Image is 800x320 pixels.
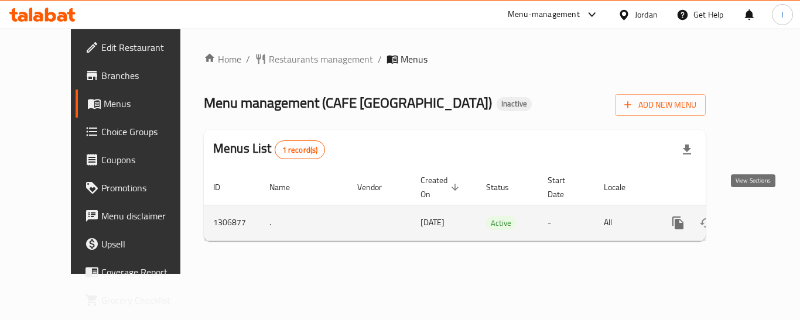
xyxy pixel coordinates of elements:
[101,209,195,223] span: Menu disclaimer
[538,205,594,240] td: -
[204,52,706,66] nav: breadcrumb
[101,68,195,82] span: Branches
[624,98,696,112] span: Add New Menu
[486,180,524,194] span: Status
[204,205,260,240] td: 1306877
[486,216,516,230] div: Active
[486,216,516,230] span: Active
[213,180,235,194] span: ID
[101,40,195,54] span: Edit Restaurant
[269,180,305,194] span: Name
[76,61,204,90] a: Branches
[615,94,706,116] button: Add New Menu
[692,209,720,237] button: Change Status
[101,125,195,139] span: Choice Groups
[260,205,348,240] td: .
[673,136,701,164] div: Export file
[497,97,532,111] div: Inactive
[420,215,445,230] span: [DATE]
[594,205,655,240] td: All
[76,146,204,174] a: Coupons
[548,173,580,201] span: Start Date
[76,286,204,314] a: Grocery Checklist
[275,140,326,159] div: Total records count
[76,174,204,202] a: Promotions
[401,52,428,66] span: Menus
[246,52,250,66] li: /
[213,140,325,159] h2: Menus List
[76,258,204,286] a: Coverage Report
[76,33,204,61] a: Edit Restaurant
[204,52,241,66] a: Home
[664,209,692,237] button: more
[420,173,463,201] span: Created On
[101,237,195,251] span: Upsell
[101,293,195,307] span: Grocery Checklist
[604,180,641,194] span: Locale
[635,8,658,21] div: Jordan
[101,181,195,195] span: Promotions
[655,170,786,205] th: Actions
[508,8,580,22] div: Menu-management
[781,8,783,21] span: I
[76,90,204,118] a: Menus
[204,170,786,241] table: enhanced table
[357,180,397,194] span: Vendor
[269,52,373,66] span: Restaurants management
[76,202,204,230] a: Menu disclaimer
[101,153,195,167] span: Coupons
[76,230,204,258] a: Upsell
[204,90,492,116] span: Menu management ( CAFE [GEOGRAPHIC_DATA] )
[104,97,195,111] span: Menus
[497,99,532,109] span: Inactive
[101,265,195,279] span: Coverage Report
[255,52,373,66] a: Restaurants management
[378,52,382,66] li: /
[275,144,325,156] span: 1 record(s)
[76,118,204,146] a: Choice Groups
